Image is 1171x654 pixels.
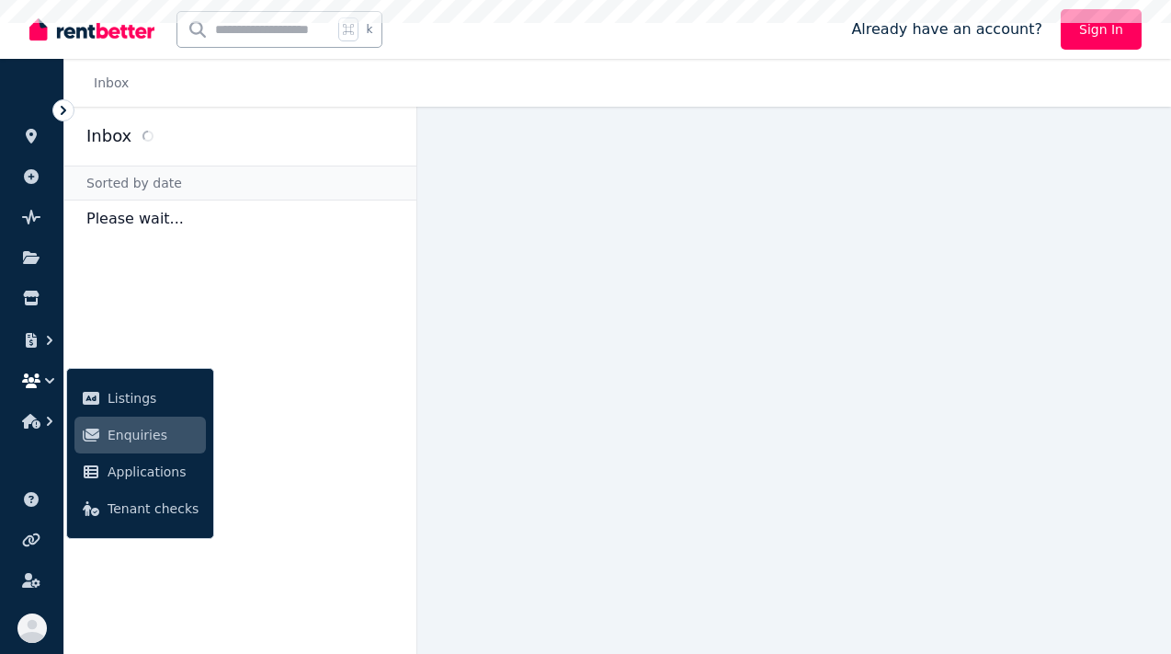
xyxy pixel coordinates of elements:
img: RentBetter [29,16,154,43]
h2: Inbox [86,123,131,149]
p: Please wait... [64,201,416,237]
a: Listings [74,380,206,417]
span: Tenant checks [108,498,199,520]
span: Already have an account? [851,18,1042,40]
a: Sign In [1061,9,1142,50]
nav: Breadcrumb [64,59,151,107]
a: Inbox [94,75,129,90]
span: Enquiries [108,424,199,446]
span: k [366,22,372,37]
div: Sorted by date [64,166,416,201]
a: Applications [74,453,206,490]
span: Applications [108,461,199,483]
a: Tenant checks [74,490,206,527]
a: Enquiries [74,417,206,453]
span: Listings [108,387,199,409]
